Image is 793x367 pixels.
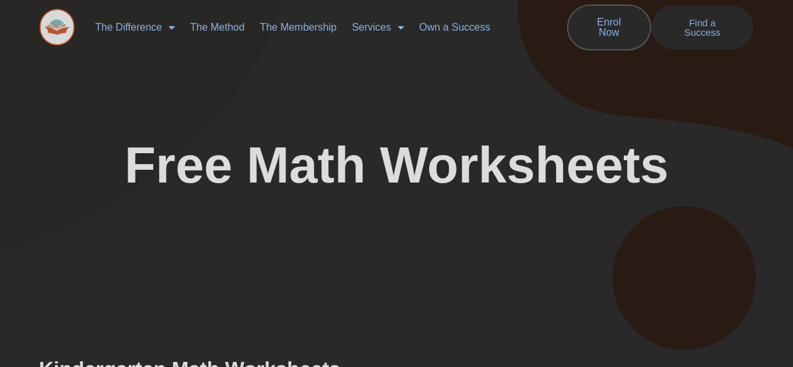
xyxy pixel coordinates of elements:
[87,13,526,42] nav: Menu
[87,13,183,42] a: The Difference
[412,13,498,42] a: Own a Success
[252,13,344,42] a: The Membership
[670,18,734,37] span: Find a Success
[587,17,631,38] span: Enrol Now
[344,13,411,42] a: Services
[40,140,753,191] h2: Free Math Worksheets
[651,5,753,50] a: Find a Success
[183,13,252,42] a: The Method
[567,4,651,50] a: Enrol Now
